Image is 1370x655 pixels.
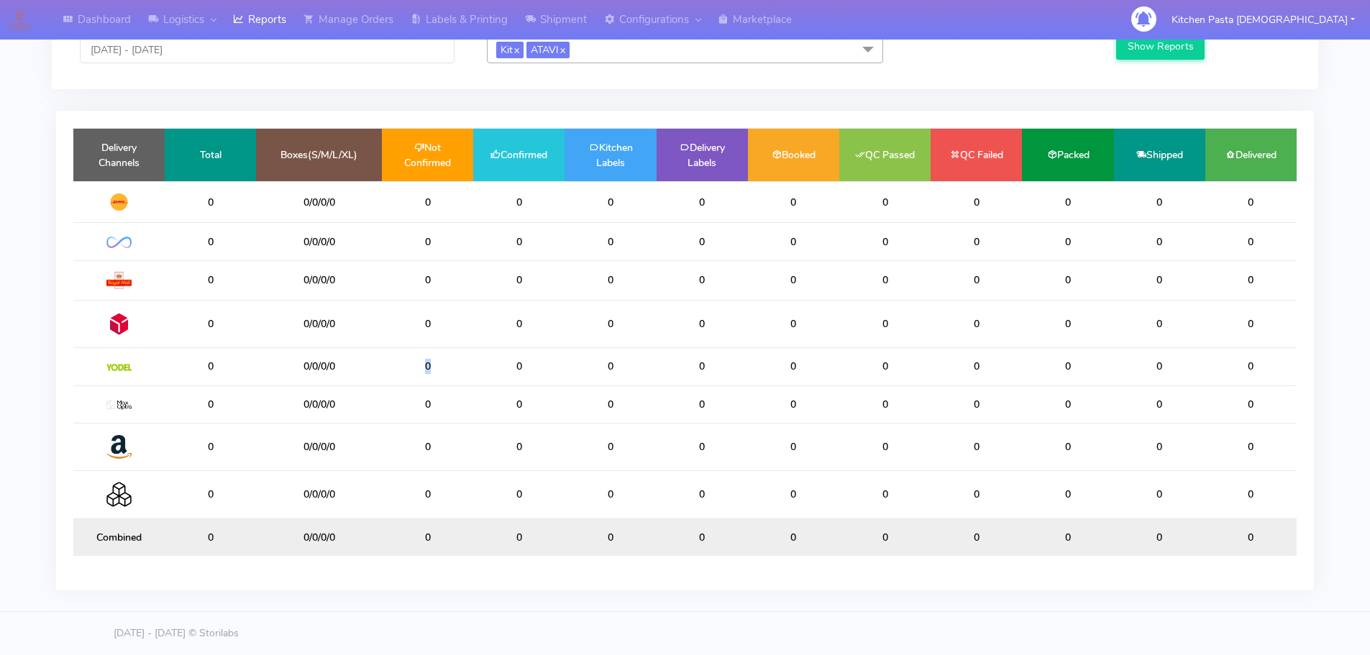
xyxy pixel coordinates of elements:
[931,385,1022,423] td: 0
[839,423,931,470] td: 0
[748,223,839,260] td: 0
[839,129,931,181] td: QC Passed
[931,348,1022,385] td: 0
[1205,223,1297,260] td: 0
[382,518,473,556] td: 0
[931,223,1022,260] td: 0
[931,260,1022,300] td: 0
[165,223,256,260] td: 0
[1114,223,1205,260] td: 0
[1116,33,1205,60] button: Show Reports
[1114,129,1205,181] td: Shipped
[256,129,382,181] td: Boxes(S/M/L/XL)
[165,129,256,181] td: Total
[839,385,931,423] td: 0
[657,385,748,423] td: 0
[931,300,1022,347] td: 0
[526,42,570,58] span: ATAVI
[565,385,656,423] td: 0
[106,434,132,459] img: Amazon
[106,364,132,371] img: Yodel
[1022,223,1113,260] td: 0
[106,400,132,411] img: MaxOptra
[473,260,565,300] td: 0
[165,423,256,470] td: 0
[382,471,473,518] td: 0
[496,42,524,58] span: Kit
[748,471,839,518] td: 0
[382,423,473,470] td: 0
[748,260,839,300] td: 0
[1205,471,1297,518] td: 0
[565,518,656,556] td: 0
[473,300,565,347] td: 0
[1205,518,1297,556] td: 0
[256,348,382,385] td: 0/0/0/0
[565,471,656,518] td: 0
[748,385,839,423] td: 0
[1022,260,1113,300] td: 0
[1114,423,1205,470] td: 0
[748,518,839,556] td: 0
[1114,300,1205,347] td: 0
[839,471,931,518] td: 0
[1205,385,1297,423] td: 0
[165,518,256,556] td: 0
[839,260,931,300] td: 0
[106,311,132,336] img: DPD
[106,272,132,289] img: Royal Mail
[1205,129,1297,181] td: Delivered
[165,471,256,518] td: 0
[657,300,748,347] td: 0
[657,260,748,300] td: 0
[1022,518,1113,556] td: 0
[1022,129,1113,181] td: Packed
[1205,423,1297,470] td: 0
[1022,181,1113,223] td: 0
[256,423,382,470] td: 0/0/0/0
[473,181,565,223] td: 0
[382,129,473,181] td: Not Confirmed
[73,518,165,556] td: Combined
[931,129,1022,181] td: QC Failed
[106,482,132,507] img: Collection
[1022,300,1113,347] td: 0
[748,181,839,223] td: 0
[165,260,256,300] td: 0
[565,129,656,181] td: Kitchen Labels
[1205,181,1297,223] td: 0
[382,181,473,223] td: 0
[1205,300,1297,347] td: 0
[1114,471,1205,518] td: 0
[565,423,656,470] td: 0
[256,181,382,223] td: 0/0/0/0
[256,223,382,260] td: 0/0/0/0
[165,385,256,423] td: 0
[382,300,473,347] td: 0
[165,300,256,347] td: 0
[382,348,473,385] td: 0
[165,181,256,223] td: 0
[1114,348,1205,385] td: 0
[256,300,382,347] td: 0/0/0/0
[256,518,382,556] td: 0/0/0/0
[565,348,656,385] td: 0
[1022,471,1113,518] td: 0
[473,129,565,181] td: Confirmed
[256,260,382,300] td: 0/0/0/0
[473,348,565,385] td: 0
[1205,260,1297,300] td: 0
[748,423,839,470] td: 0
[1114,385,1205,423] td: 0
[931,423,1022,470] td: 0
[839,181,931,223] td: 0
[657,423,748,470] td: 0
[748,129,839,181] td: Booked
[657,223,748,260] td: 0
[165,348,256,385] td: 0
[1022,423,1113,470] td: 0
[473,471,565,518] td: 0
[565,223,656,260] td: 0
[473,423,565,470] td: 0
[106,193,132,211] img: DHL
